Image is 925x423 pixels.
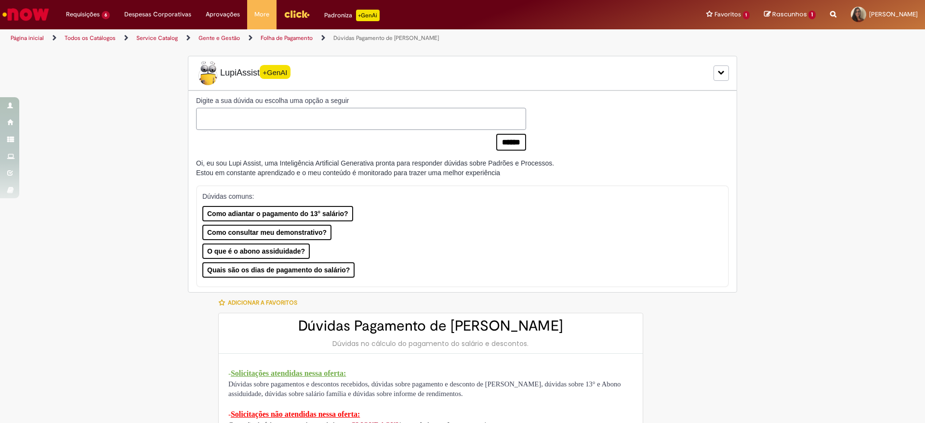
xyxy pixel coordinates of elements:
[188,56,737,90] div: LupiLupiAssist+GenAI
[11,34,44,42] a: Página inicial
[202,225,331,240] button: Como consultar meu demonstrativo?
[196,61,291,85] span: LupiAssist
[198,34,240,42] a: Gente e Gestão
[261,34,313,42] a: Folha de Pagamento
[254,10,269,19] span: More
[228,410,231,418] span: -
[764,10,816,19] a: Rascunhos
[102,11,110,19] span: 6
[124,10,191,19] span: Despesas Corporativas
[260,65,291,79] span: +GenAI
[772,10,807,19] span: Rascunhos
[218,293,303,313] button: Adicionar a Favoritos
[228,370,231,377] span: -
[206,10,240,19] span: Aprovações
[202,244,310,259] button: O que é o abono assiduidade?
[808,11,816,19] span: 1
[228,318,633,334] h2: Dúvidas Pagamento de [PERSON_NAME]
[714,10,741,19] span: Favoritos
[356,10,380,21] p: +GenAi
[228,379,633,399] p: Dúvidas sobre pagamentos e descontos recebidos, dúvidas sobre pagamento e desconto de [PERSON_NAM...
[202,192,710,201] p: Dúvidas comuns:
[196,96,526,105] label: Digite a sua dúvida ou escolha uma opção a seguir
[1,5,51,24] img: ServiceNow
[231,369,346,377] span: Solicitações atendidas nessa oferta:
[66,10,100,19] span: Requisições
[228,299,297,307] span: Adicionar a Favoritos
[202,262,355,278] button: Quais são os dias de pagamento do salário?
[231,410,360,418] span: Solicitações não atendidas nessa oferta:
[136,34,178,42] a: Service Catalog
[202,206,353,221] button: Como adiantar o pagamento do 13° salário?
[324,10,380,21] div: Padroniza
[743,11,750,19] span: 1
[65,34,116,42] a: Todos os Catálogos
[228,339,633,348] div: Dúvidas no cálculo do pagamento do salário e descontos.
[869,10,918,18] span: [PERSON_NAME]
[333,34,439,42] a: Dúvidas Pagamento de [PERSON_NAME]
[196,61,220,85] img: Lupi
[284,7,310,21] img: click_logo_yellow_360x200.png
[7,29,609,47] ul: Trilhas de página
[196,158,554,178] div: Oi, eu sou Lupi Assist, uma Inteligência Artificial Generativa pronta para responder dúvidas sobr...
